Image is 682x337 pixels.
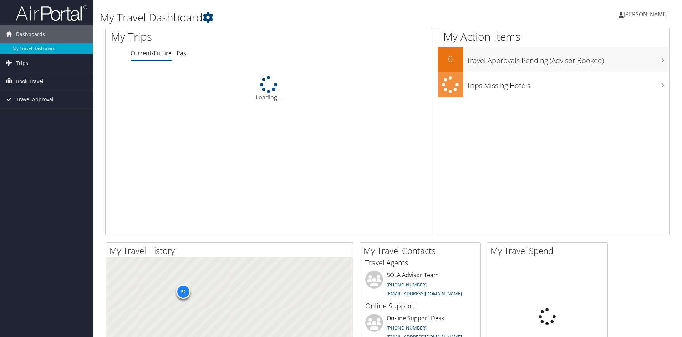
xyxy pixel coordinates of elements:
[365,301,475,311] h3: Online Support
[177,49,188,57] a: Past
[387,290,462,297] a: [EMAIL_ADDRESS][DOMAIN_NAME]
[111,29,291,44] h1: My Trips
[16,5,87,21] img: airportal-logo.png
[438,72,669,97] a: Trips Missing Hotels
[387,325,427,331] a: [PHONE_NUMBER]
[438,53,463,65] h2: 0
[131,49,172,57] a: Current/Future
[438,29,669,44] h1: My Action Items
[16,54,28,72] span: Trips
[365,258,475,268] h3: Travel Agents
[110,245,353,257] h2: My Travel History
[16,72,44,90] span: Book Travel
[16,25,45,43] span: Dashboards
[467,52,669,66] h3: Travel Approvals Pending (Advisor Booked)
[106,76,432,102] div: Loading...
[624,10,668,18] span: [PERSON_NAME]
[363,245,480,257] h2: My Travel Contacts
[490,245,607,257] h2: My Travel Spend
[100,10,483,25] h1: My Travel Dashboard
[362,271,479,300] li: SOLA Advisor Team
[467,77,669,91] h3: Trips Missing Hotels
[438,47,669,72] a: 0Travel Approvals Pending (Advisor Booked)
[176,285,190,299] div: 52
[16,91,54,108] span: Travel Approval
[619,4,675,25] a: [PERSON_NAME]
[387,281,427,288] a: [PHONE_NUMBER]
